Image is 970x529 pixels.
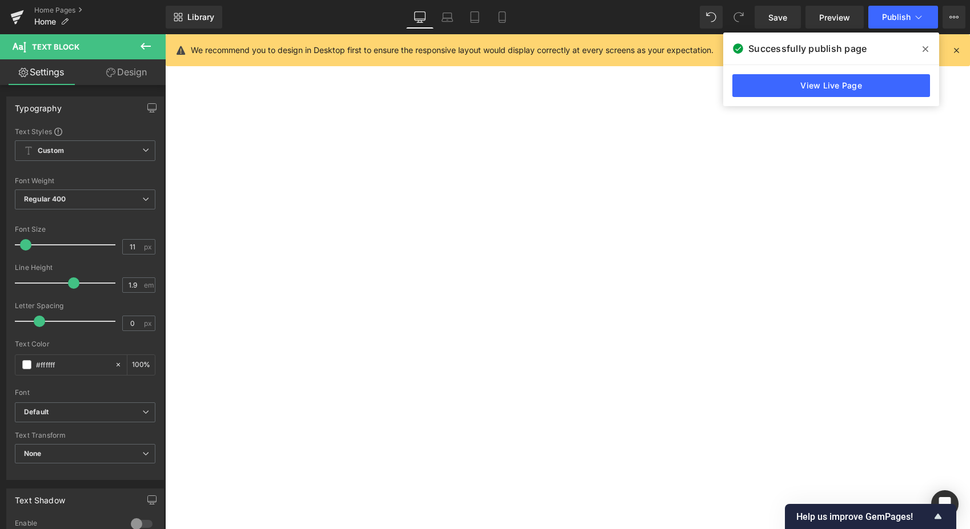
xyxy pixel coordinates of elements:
[768,11,787,23] span: Save
[882,13,911,22] span: Publish
[144,320,154,327] span: px
[144,243,154,251] span: px
[166,6,222,29] a: New Library
[805,6,864,29] a: Preview
[191,44,714,56] p: We recommend you to design in Desktop first to ensure the responsive layout would display correct...
[943,6,965,29] button: More
[434,6,461,29] a: Laptop
[796,511,931,522] span: Help us improve GemPages!
[15,127,155,136] div: Text Styles
[85,59,168,85] a: Design
[15,389,155,397] div: Font
[406,6,434,29] a: Desktop
[488,6,516,29] a: Mobile
[748,42,867,55] span: Successfully publish page
[24,407,49,417] i: Default
[15,225,155,233] div: Font Size
[34,6,166,15] a: Home Pages
[24,195,66,203] b: Regular 400
[32,42,79,51] span: Text Block
[819,11,850,23] span: Preview
[15,489,65,505] div: Text Shadow
[187,12,214,22] span: Library
[732,74,930,97] a: View Live Page
[15,97,62,113] div: Typography
[38,146,64,156] b: Custom
[868,6,938,29] button: Publish
[727,6,750,29] button: Redo
[15,264,155,272] div: Line Height
[796,510,945,523] button: Show survey - Help us improve GemPages!
[144,281,154,289] span: em
[461,6,488,29] a: Tablet
[36,358,109,371] input: Color
[34,17,56,26] span: Home
[24,449,42,458] b: None
[127,355,155,375] div: %
[15,302,155,310] div: Letter Spacing
[15,340,155,348] div: Text Color
[931,490,959,518] div: Open Intercom Messenger
[700,6,723,29] button: Undo
[15,431,155,439] div: Text Transform
[15,177,155,185] div: Font Weight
